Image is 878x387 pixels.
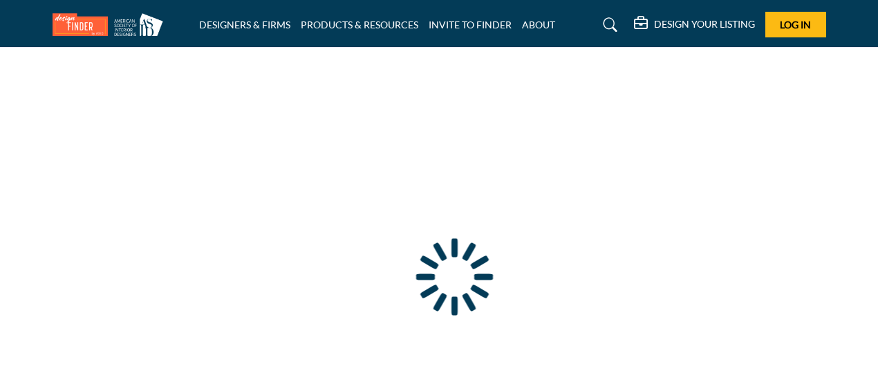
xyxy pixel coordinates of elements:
a: Search [590,14,626,36]
div: DESIGN YOUR LISTING [634,17,755,33]
a: DESIGNERS & FIRMS [199,19,290,30]
button: Log In [765,12,826,37]
a: ABOUT [522,19,555,30]
h5: DESIGN YOUR LISTING [654,18,755,30]
img: Site Logo [53,13,170,36]
span: Log In [780,19,811,30]
a: PRODUCTS & RESOURCES [301,19,418,30]
a: INVITE TO FINDER [429,19,512,30]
